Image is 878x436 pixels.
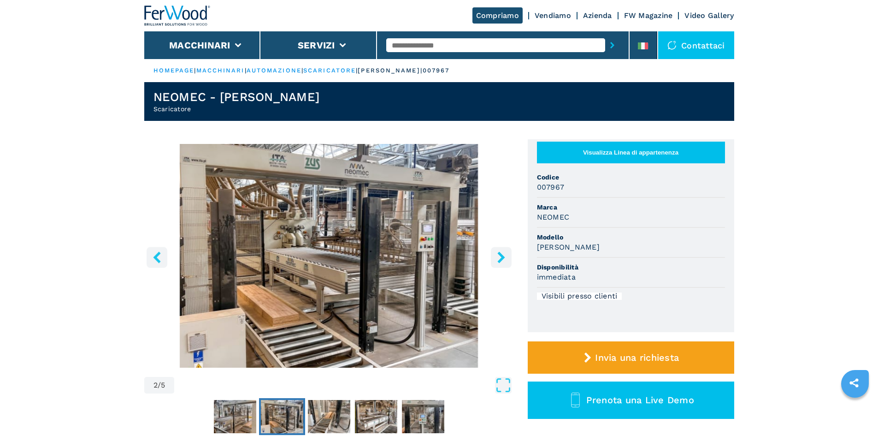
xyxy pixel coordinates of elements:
[402,400,444,433] img: f9738565751e8f2e276d2fd93fe3fbf1
[308,400,350,433] img: d993f62233301a4d2013350cf43ce5c8
[537,233,725,242] span: Modello
[144,398,514,435] nav: Thumbnail Navigation
[528,382,734,419] button: Prenota una Live Demo
[353,398,399,435] button: Go to Slide 4
[624,11,673,20] a: FW Magazine
[537,242,600,252] h3: [PERSON_NAME]
[358,66,422,75] p: [PERSON_NAME] |
[605,35,619,56] button: submit-button
[658,31,734,59] div: Contattaci
[144,144,514,368] div: Go to Slide 2
[537,173,725,182] span: Codice
[423,66,450,75] p: 007967
[472,7,523,24] a: Compriamo
[177,377,511,394] button: Open Fullscreen
[194,67,196,74] span: |
[400,398,446,435] button: Go to Slide 5
[147,247,167,268] button: left-button
[586,394,694,406] span: Prenota una Live Demo
[537,212,570,222] h3: NEOMEC
[595,352,679,363] span: Invia una richiesta
[491,247,512,268] button: right-button
[153,90,320,104] h1: NEOMEC - [PERSON_NAME]
[667,41,677,50] img: Contattaci
[169,40,230,51] button: Macchinari
[214,400,256,433] img: 42764e22368e47ec96ca357def402e10
[535,11,571,20] a: Vendiamo
[306,398,352,435] button: Go to Slide 3
[843,371,866,394] a: sharethis
[355,400,397,433] img: 9230e81aca7930ac826189b556241db1
[537,203,725,212] span: Marca
[356,67,358,74] span: |
[259,398,305,435] button: Go to Slide 2
[158,382,161,389] span: /
[298,40,335,51] button: Servizi
[537,263,725,272] span: Disponibilità
[153,104,320,113] h2: Scaricatore
[153,382,158,389] span: 2
[537,272,576,282] h3: immediata
[196,67,245,74] a: macchinari
[583,11,612,20] a: Azienda
[537,293,622,300] div: Visibili presso clienti
[161,382,165,389] span: 5
[247,67,301,74] a: automazione
[528,341,734,374] button: Invia una richiesta
[839,394,871,429] iframe: Chat
[301,67,303,74] span: |
[684,11,734,20] a: Video Gallery
[144,144,514,368] img: Scaricatore NEOMEC AXEL C
[245,67,247,74] span: |
[153,67,194,74] a: HOMEPAGE
[303,67,356,74] a: scaricatore
[212,398,258,435] button: Go to Slide 1
[261,400,303,433] img: ac597470242b3b277263481883717e40
[537,182,565,192] h3: 007967
[144,6,211,26] img: Ferwood
[537,142,725,163] button: Visualizza Linea di appartenenza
